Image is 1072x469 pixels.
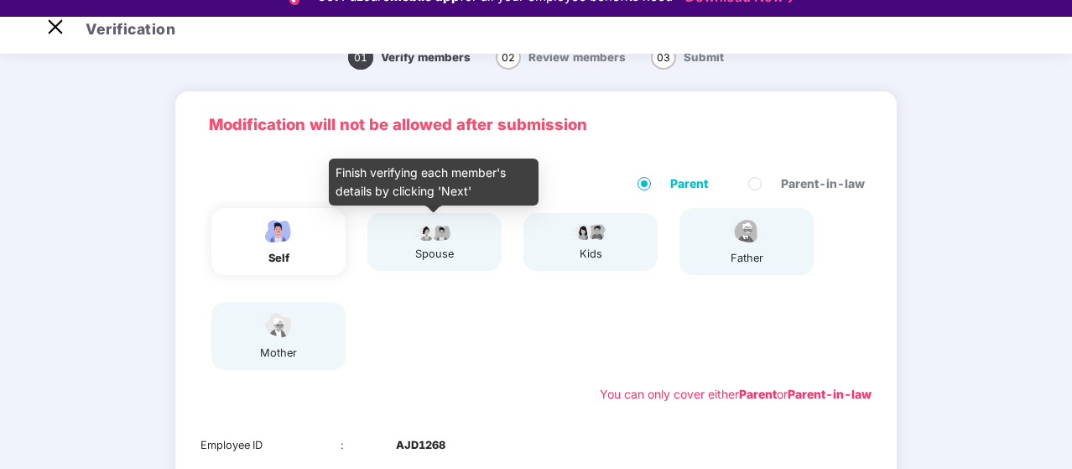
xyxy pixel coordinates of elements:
[726,250,768,267] div: father
[684,50,724,64] span: Submit
[788,387,872,401] b: Parent-in-law
[739,387,777,401] b: Parent
[258,216,299,246] img: svg+xml;base64,PHN2ZyBpZD0iRW1wbG95ZWVfbWFsZSIgeG1sbnM9Imh0dHA6Ly93d3cudzMub3JnLzIwMDAvc3ZnIiB3aW...
[570,221,611,242] img: svg+xml;base64,PHN2ZyB4bWxucz0iaHR0cDovL3d3dy53My5vcmcvMjAwMC9zdmciIHdpZHRoPSI3OS4wMzciIGhlaWdodD...
[341,437,397,454] div: :
[600,385,872,404] div: You can only cover either or
[651,45,676,70] span: 03
[329,159,539,206] div: Finish verifying each member's details by clicking 'Next'
[663,175,715,193] span: Parent
[200,437,341,454] div: Employee ID
[381,50,471,64] span: Verify members
[774,175,872,193] span: Parent-in-law
[348,45,373,70] span: 01
[726,216,768,246] img: svg+xml;base64,PHN2ZyBpZD0iRmF0aGVyX2ljb24iIHhtbG5zPSJodHRwOi8vd3d3LnczLm9yZy8yMDAwL3N2ZyIgeG1sbn...
[570,246,611,263] div: kids
[258,310,299,340] img: svg+xml;base64,PHN2ZyB4bWxucz0iaHR0cDovL3d3dy53My5vcmcvMjAwMC9zdmciIHdpZHRoPSI1NCIgaGVpZ2h0PSIzOC...
[396,437,445,454] b: AJD1268
[496,45,521,70] span: 02
[258,250,299,267] div: self
[209,112,863,137] p: Modification will not be allowed after submission
[414,221,455,242] img: svg+xml;base64,PHN2ZyB4bWxucz0iaHR0cDovL3d3dy53My5vcmcvMjAwMC9zdmciIHdpZHRoPSI5Ny44OTciIGhlaWdodD...
[414,246,455,263] div: spouse
[528,50,626,64] span: Review members
[258,345,299,362] div: mother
